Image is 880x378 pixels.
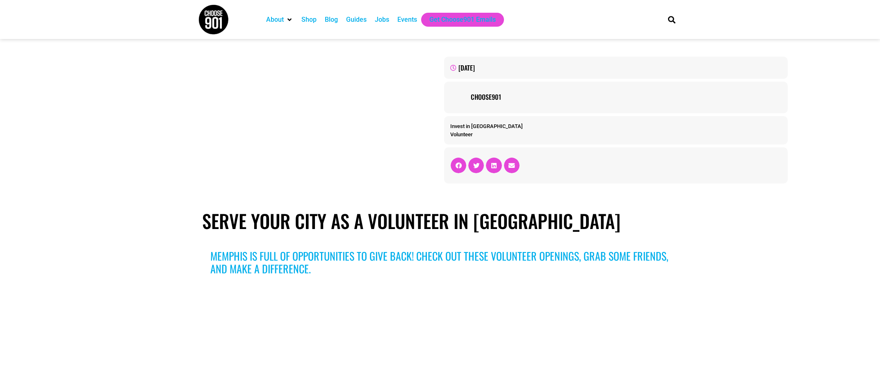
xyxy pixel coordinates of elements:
div: About [262,13,297,27]
h1: Serve Your City as a Volunteer in [GEOGRAPHIC_DATA] [202,210,678,232]
div: Search [665,13,679,26]
div: Share on facebook [451,158,466,173]
time: [DATE] [458,63,475,73]
a: Jobs [375,15,389,25]
img: Picture of Choose901 [450,88,467,104]
h3: Memphis is full of opportunities to give back! Check out these volunteer openings, grab some frie... [210,250,670,275]
div: Share on email [504,158,520,173]
nav: Main nav [262,13,654,27]
a: Choose901 [471,92,782,102]
a: Get Choose901 Emails [429,15,496,25]
div: Share on linkedin [486,158,502,173]
a: Guides [346,15,367,25]
a: About [266,15,284,25]
a: Shop [301,15,317,25]
a: Invest in [GEOGRAPHIC_DATA] [450,123,523,129]
div: Share on twitter [468,158,484,173]
a: Volunteer [450,131,473,137]
a: Blog [325,15,338,25]
a: Events [397,15,417,25]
